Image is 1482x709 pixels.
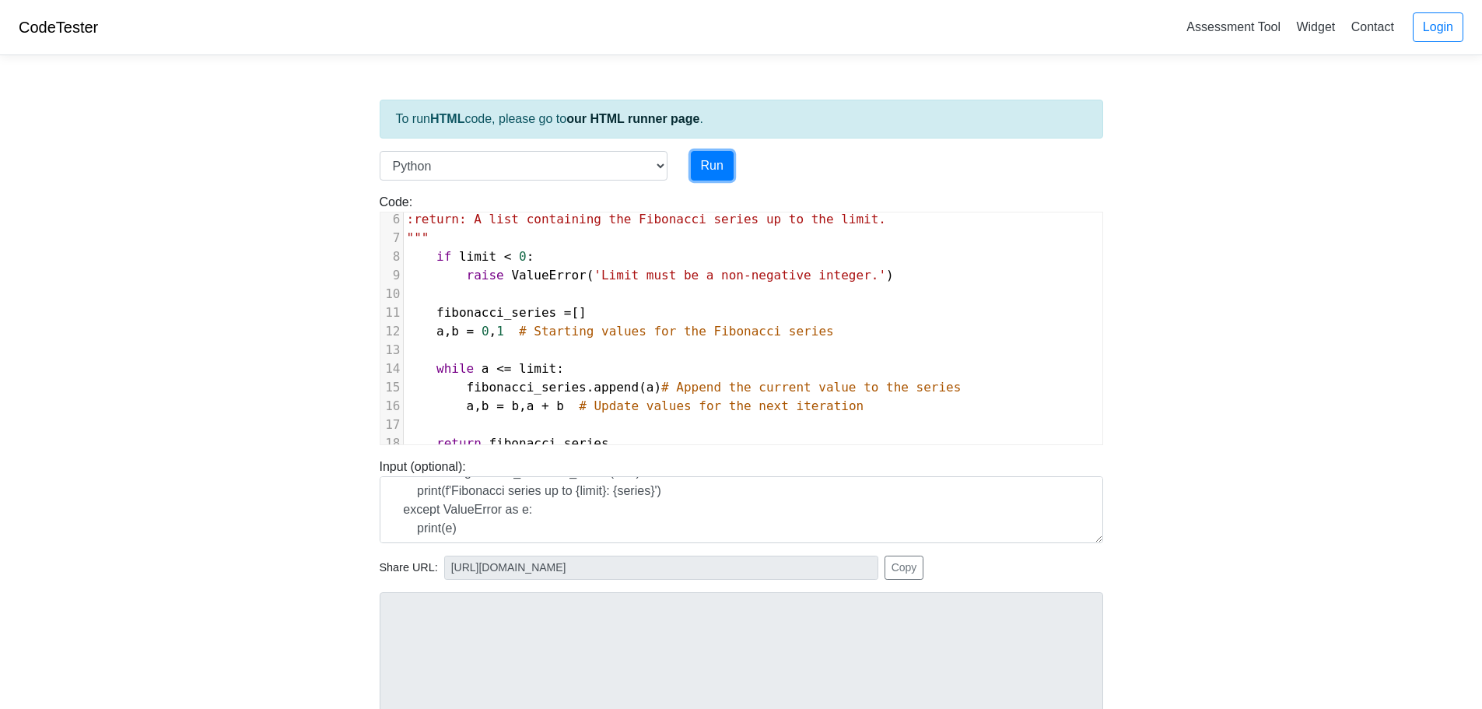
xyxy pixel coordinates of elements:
span: a [527,398,534,413]
div: 7 [380,229,403,247]
span: [] [407,305,587,320]
span: 0 [519,249,527,264]
span: . ( ) [407,380,962,395]
div: Code: [368,193,1115,445]
span: 1 [496,324,504,339]
span: # Starting values for the Fibonacci series [519,324,834,339]
div: 15 [380,378,403,397]
strong: HTML [430,112,464,125]
span: + [541,398,549,413]
span: raise [467,268,504,283]
span: : [407,361,564,376]
span: b [556,398,564,413]
div: 9 [380,266,403,285]
div: To run code, please go to . [380,100,1103,139]
span: a [436,324,444,339]
span: fibonacci_series [489,436,608,451]
div: 18 [380,434,403,453]
span: a [646,380,654,395]
a: our HTML runner page [566,112,699,125]
div: 8 [380,247,403,266]
div: 10 [380,285,403,304]
div: 13 [380,341,403,360]
div: 16 [380,397,403,416]
span: , , [407,324,834,339]
span: 'Limit must be a non-negative integer.' [594,268,886,283]
span: limit [519,361,556,376]
span: ( ) [407,268,894,283]
span: <= [496,361,511,376]
span: 0 [482,324,489,339]
span: < [504,249,512,264]
span: fibonacci_series [467,380,587,395]
span: = [467,324,475,339]
div: 14 [380,360,403,378]
span: Share URL: [380,560,438,577]
span: if [436,249,451,264]
span: fibonacci_series [436,305,556,320]
span: = [496,398,504,413]
span: append [594,380,639,395]
span: b [482,398,489,413]
span: ValueError [511,268,586,283]
span: a [482,361,489,376]
span: return [436,436,482,451]
span: b [511,398,519,413]
span: :return: A list containing the Fibonacci series up to the limit. [407,212,887,226]
button: Copy [885,556,924,580]
a: Login [1413,12,1463,42]
span: = [564,305,572,320]
span: : [407,249,534,264]
span: a [467,398,475,413]
span: """ [407,230,429,245]
a: Contact [1345,14,1400,40]
div: 6 [380,210,403,229]
a: Assessment Tool [1180,14,1287,40]
span: while [436,361,474,376]
div: Input (optional): [368,458,1115,543]
span: b [451,324,459,339]
span: # Update values for the next iteration [579,398,864,413]
input: No share available yet [444,556,878,580]
a: CodeTester [19,19,98,36]
span: # Append the current value to the series [661,380,961,395]
span: limit [459,249,496,264]
div: 17 [380,416,403,434]
button: Run [691,151,734,181]
div: 12 [380,322,403,341]
span: , , [407,398,864,413]
div: 11 [380,304,403,322]
a: Widget [1290,14,1341,40]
